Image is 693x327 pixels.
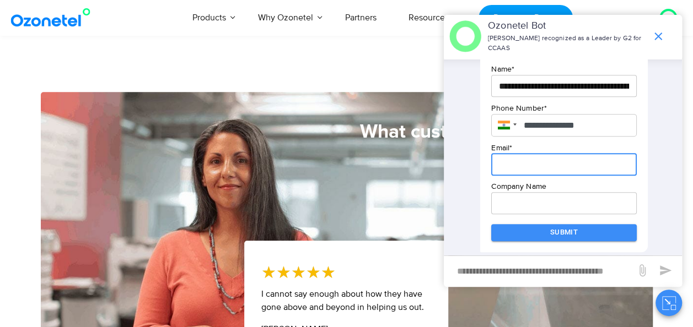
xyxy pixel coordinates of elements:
i: ★ [305,260,320,285]
h5: What customers say about us! [41,122,622,141]
p: Company Name [491,181,636,192]
p: Phone Number * [491,102,636,114]
div: India: + 91 [491,114,520,137]
i: ★ [276,260,291,285]
img: header [449,20,481,52]
p: Email * [491,142,636,154]
p: Ozonetel Bot [488,19,646,34]
span: I cannot say enough about how they have gone above and beyond in helping us out. [261,288,423,313]
i: ★ [291,260,305,285]
p: [PERSON_NAME] recognized as a Leader by G2 for CCAAS [488,34,646,53]
button: Submit [491,224,636,241]
i: ★ [320,260,335,285]
div: 5/5 [261,260,335,285]
p: Name * [491,63,636,75]
div: new-msg-input [449,261,630,281]
a: Request a Demo [479,5,573,31]
i: ★ [261,260,276,285]
span: end chat or minimize [647,25,669,47]
button: Close chat [656,290,682,316]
